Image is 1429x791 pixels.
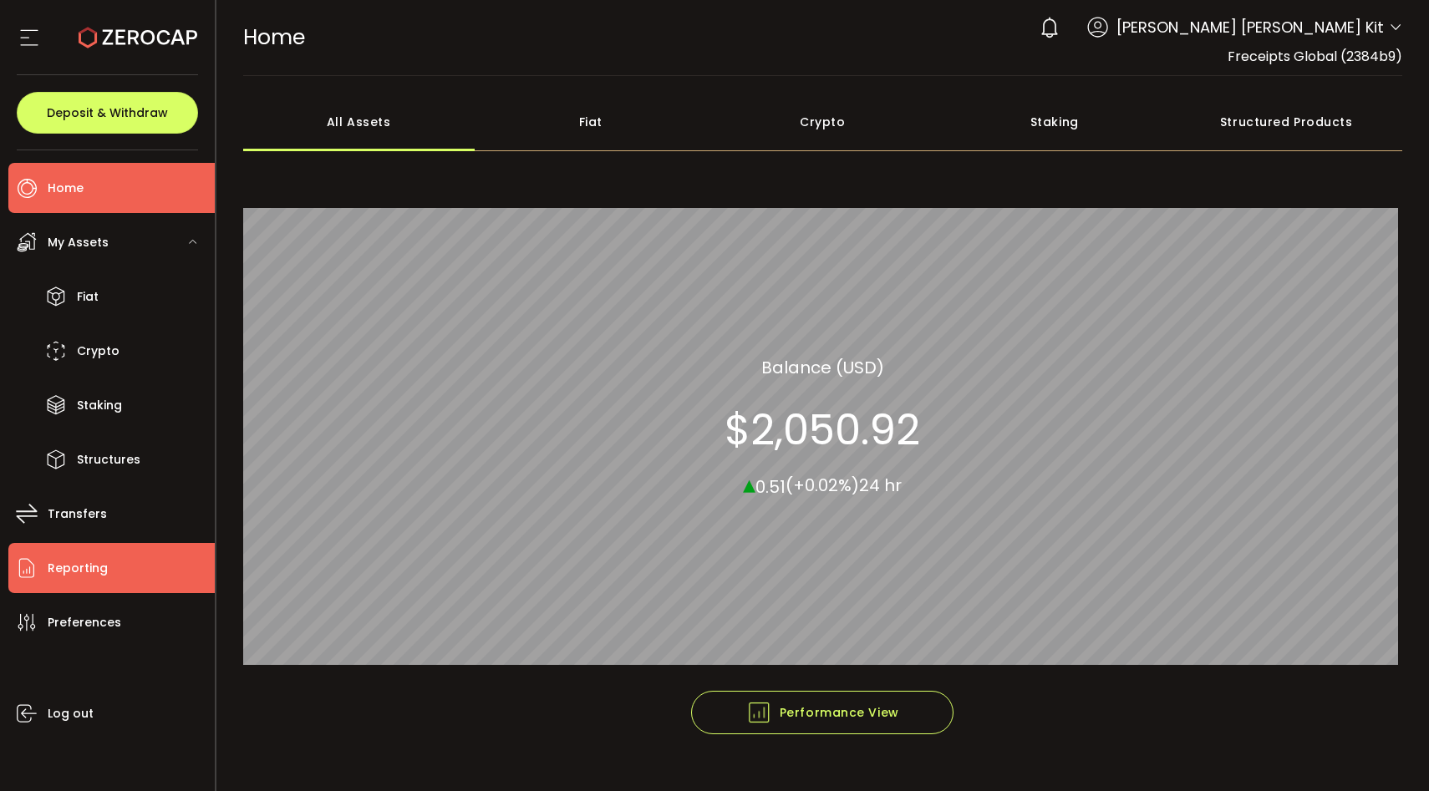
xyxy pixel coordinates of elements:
[47,107,168,119] span: Deposit & Withdraw
[1171,93,1403,151] div: Structured Products
[48,231,109,255] span: My Assets
[746,700,899,725] span: Performance View
[77,393,122,418] span: Staking
[938,93,1171,151] div: Staking
[48,702,94,726] span: Log out
[17,92,198,134] button: Deposit & Withdraw
[725,404,920,454] section: $2,050.92
[707,93,939,151] div: Crypto
[691,691,954,734] button: Performance View
[48,176,84,200] span: Home
[786,474,859,497] span: (+0.02%)
[761,354,884,379] section: Balance (USD)
[743,465,755,501] span: ▴
[48,502,107,526] span: Transfers
[77,448,140,472] span: Structures
[77,285,99,309] span: Fiat
[48,556,108,581] span: Reporting
[755,474,786,498] span: 0.51
[1116,16,1384,38] span: [PERSON_NAME] [PERSON_NAME] Kit
[1230,611,1429,791] iframe: Chat Widget
[243,23,305,52] span: Home
[48,611,121,635] span: Preferences
[475,93,707,151] div: Fiat
[859,474,902,497] span: 24 hr
[77,339,120,363] span: Crypto
[1228,47,1402,66] span: Freceipts Global (2384b9)
[243,93,475,151] div: All Assets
